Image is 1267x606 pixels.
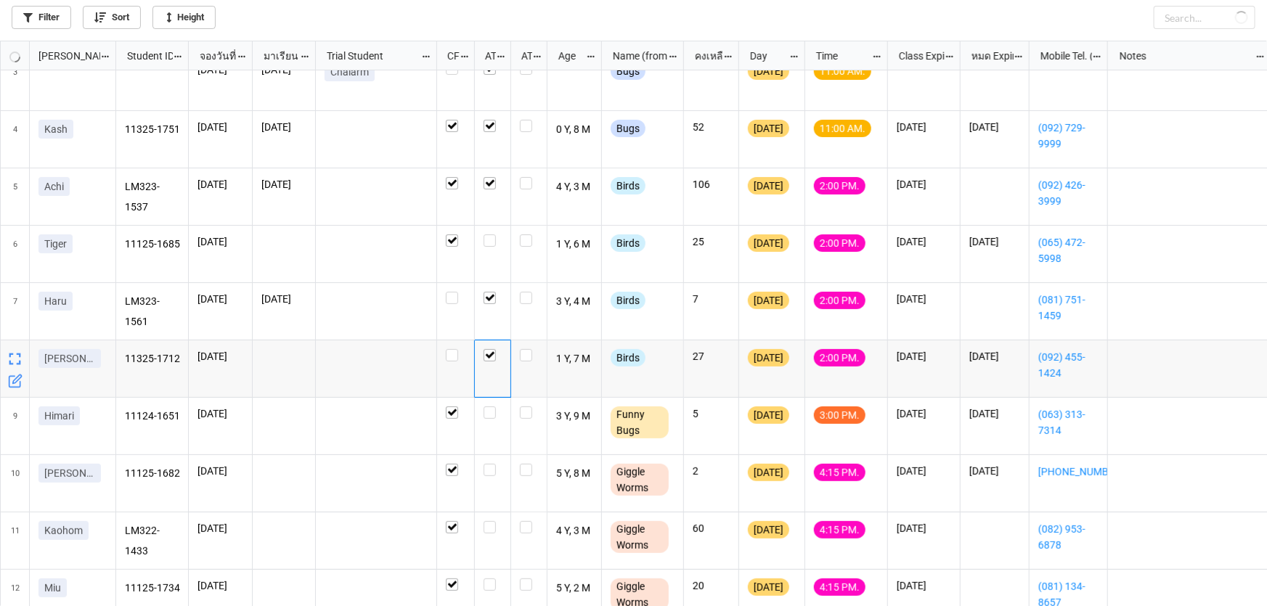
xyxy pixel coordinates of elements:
[814,521,865,539] div: 4:15 PM.
[125,464,180,484] p: 11125-1682
[897,578,951,593] p: [DATE]
[197,349,243,364] p: [DATE]
[611,521,669,553] div: Giggle Worms
[693,521,730,536] p: 60
[125,349,180,369] p: 11325-1712
[611,292,645,309] div: Birds
[44,237,67,251] p: Tiger
[1038,464,1099,480] a: [PHONE_NUMBER]
[611,464,669,496] div: Giggle Worms
[261,120,306,134] p: [DATE]
[741,48,789,64] div: Day
[897,120,951,134] p: [DATE]
[1038,234,1099,266] a: (065) 472-5998
[556,234,593,255] p: 1 Y, 6 M
[197,578,243,593] p: [DATE]
[12,6,71,29] a: Filter
[255,48,301,64] div: มาเรียน
[556,120,593,140] p: 0 Y, 8 M
[814,177,865,195] div: 2:00 PM.
[44,179,64,194] p: Achi
[261,292,306,306] p: [DATE]
[748,292,789,309] div: [DATE]
[814,120,871,137] div: 11:00 AM.
[897,349,951,364] p: [DATE]
[13,111,17,168] span: 4
[963,48,1014,64] div: หมด Expired date (from [PERSON_NAME] Name)
[1154,6,1255,29] input: Search...
[44,122,68,136] p: Kash
[897,464,951,478] p: [DATE]
[1,41,116,70] div: grid
[44,294,67,308] p: Haru
[556,406,593,427] p: 3 Y, 9 M
[969,120,1020,134] p: [DATE]
[197,406,243,421] p: [DATE]
[13,226,17,282] span: 6
[1038,349,1099,381] a: (092) 455-1424
[44,466,95,480] p: [PERSON_NAME]
[748,464,789,481] div: [DATE]
[611,406,669,438] div: Funny Bugs
[1111,48,1256,64] div: Notes
[807,48,872,64] div: Time
[748,521,789,539] div: [DATE]
[748,349,789,367] div: [DATE]
[1032,48,1092,64] div: Mobile Tel. (from Nick Name)
[814,349,865,367] div: 2:00 PM.
[611,349,645,367] div: Birds
[330,65,369,79] p: Chalarm
[83,6,141,29] a: Sort
[897,234,951,249] p: [DATE]
[44,581,61,595] p: Miu
[814,464,865,481] div: 4:15 PM.
[897,521,951,536] p: [DATE]
[125,292,180,331] p: LM323-1561
[550,48,587,64] div: Age
[693,349,730,364] p: 27
[318,48,420,64] div: Trial Student
[814,406,865,424] div: 3:00 PM.
[44,351,95,366] p: [PERSON_NAME]
[604,48,668,64] div: Name (from Class)
[197,234,243,249] p: [DATE]
[693,234,730,249] p: 25
[125,578,180,599] p: 11125-1734
[197,120,243,134] p: [DATE]
[556,292,593,312] p: 3 Y, 4 M
[748,120,789,137] div: [DATE]
[693,177,730,192] p: 106
[30,48,100,64] div: [PERSON_NAME] Name
[969,234,1020,249] p: [DATE]
[556,464,593,484] p: 5 Y, 8 M
[693,578,730,593] p: 20
[969,464,1020,478] p: [DATE]
[125,120,180,140] p: 11325-1751
[125,521,180,560] p: LM322-1433
[556,177,593,197] p: 4 Y, 3 M
[814,234,865,252] div: 2:00 PM.
[1038,292,1099,324] a: (081) 751-1459
[897,292,951,306] p: [DATE]
[197,292,243,306] p: [DATE]
[748,177,789,195] div: [DATE]
[693,406,730,421] p: 5
[1038,177,1099,209] a: (092) 426-3999
[897,177,951,192] p: [DATE]
[191,48,237,64] div: จองวันที่
[556,349,593,369] p: 1 Y, 7 M
[125,177,180,216] p: LM323-1537
[611,62,645,80] div: Bugs
[814,578,865,596] div: 4:15 PM.
[748,406,789,424] div: [DATE]
[197,521,243,536] p: [DATE]
[748,578,789,596] div: [DATE]
[152,6,216,29] a: Height
[125,234,180,255] p: 11125-1685
[748,234,789,252] div: [DATE]
[197,464,243,478] p: [DATE]
[476,48,497,64] div: ATT
[44,409,74,423] p: Himari
[513,48,533,64] div: ATK
[897,406,951,421] p: [DATE]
